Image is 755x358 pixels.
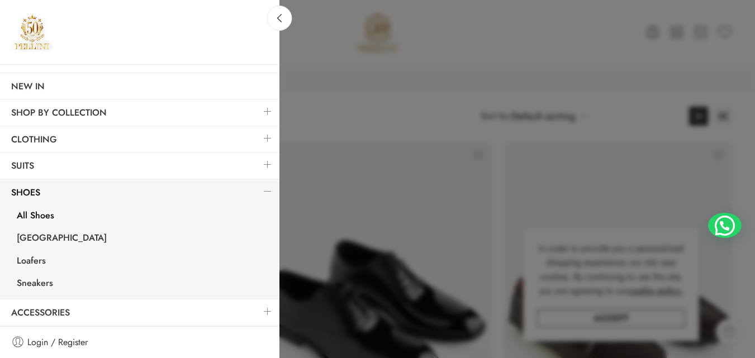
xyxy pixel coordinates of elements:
a: All Shoes [6,206,279,228]
span: Login / Register [27,335,88,350]
img: Pellini [11,11,53,53]
a: Loafers [6,251,279,274]
a: Pellini - [11,11,53,53]
a: [GEOGRAPHIC_DATA] [6,228,279,251]
a: Sneakers [6,273,279,296]
a: Login / Register [11,335,268,350]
